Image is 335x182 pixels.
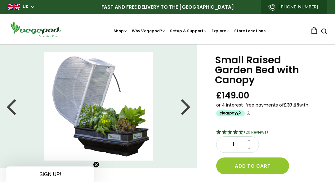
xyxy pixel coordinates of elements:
[234,28,266,34] a: Store Locations
[321,29,327,35] a: Search
[216,157,289,174] button: Add to cart
[216,90,249,101] span: £149.00
[114,28,127,34] a: Shop
[215,55,319,85] h1: Small Raised Garden Bed with Canopy
[244,130,268,135] span: (20 Reviews)
[132,28,166,34] a: Why Vegepod?
[245,145,252,153] a: Decrease quantity by 1
[8,4,20,10] img: gb_large.png
[245,137,252,145] a: Increase quantity by 1
[6,166,94,182] div: SIGN UP!Close teaser
[216,129,319,137] div: 4.75 Stars - 20 Reviews
[23,4,29,10] a: UK
[170,28,207,34] a: Setup & Support
[223,141,244,149] span: 1
[93,162,99,168] button: Close teaser
[212,28,230,34] a: Explore
[39,172,61,177] span: SIGN UP!
[44,52,153,161] img: Small Raised Garden Bed with Canopy
[8,20,64,38] img: Vegepod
